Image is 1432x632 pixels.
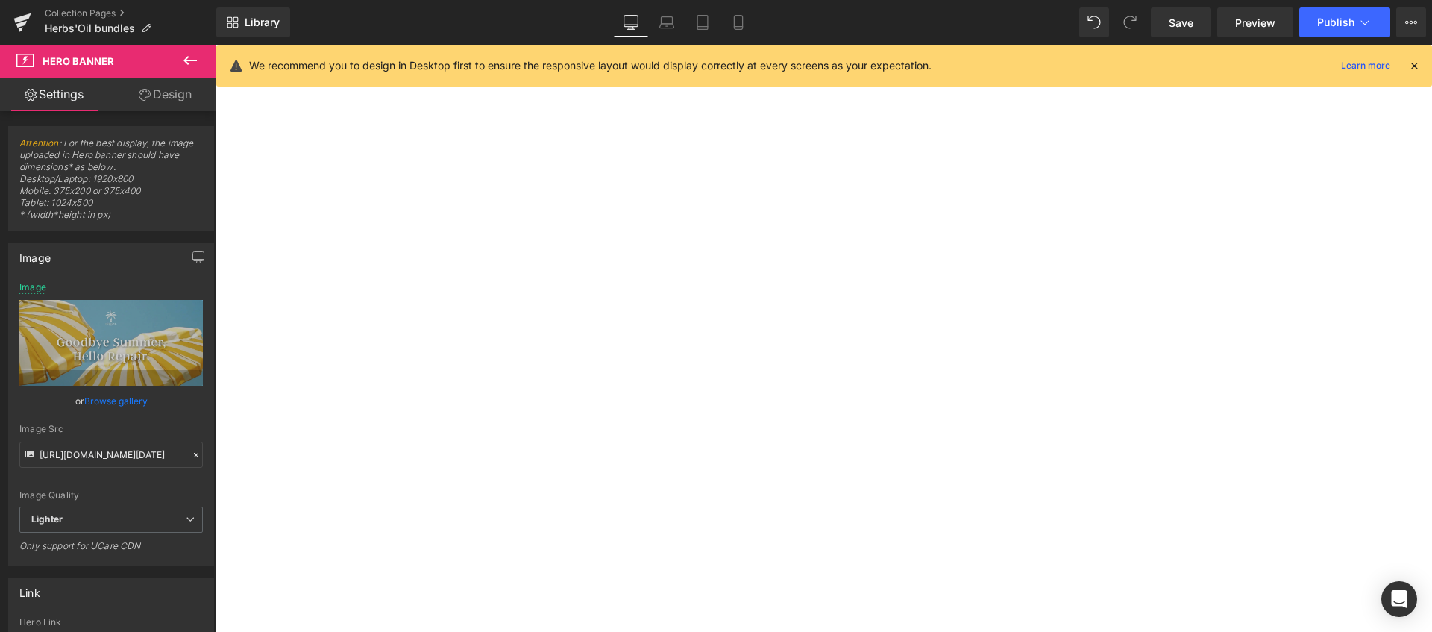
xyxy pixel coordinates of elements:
[613,7,649,37] a: Desktop
[45,7,216,19] a: Collection Pages
[45,22,135,34] span: Herbs'Oil bundles
[1299,7,1390,37] button: Publish
[19,490,203,501] div: Image Quality
[649,7,685,37] a: Laptop
[1381,581,1417,617] div: Open Intercom Messenger
[1169,15,1193,31] span: Save
[19,617,203,628] div: Hero Link
[19,393,203,409] div: or
[1335,57,1396,75] a: Learn more
[19,424,203,434] div: Image Src
[19,282,46,292] div: Image
[19,578,40,599] div: Link
[249,57,932,74] p: We recommend you to design in Desktop first to ensure the responsive layout would display correct...
[1235,15,1275,31] span: Preview
[84,388,148,414] a: Browse gallery
[1317,16,1354,28] span: Publish
[1079,7,1109,37] button: Undo
[43,55,114,67] span: Hero Banner
[19,137,203,231] span: : For the best display, the image uploaded in Hero banner should have dimensions* as below: Deskt...
[111,78,219,111] a: Design
[685,7,720,37] a: Tablet
[31,513,63,525] b: Lighter
[1115,7,1145,37] button: Redo
[19,540,203,562] div: Only support for UCare CDN
[216,7,290,37] a: New Library
[245,16,280,29] span: Library
[19,137,59,148] a: Attention
[1396,7,1426,37] button: More
[720,7,756,37] a: Mobile
[1217,7,1293,37] a: Preview
[19,243,51,264] div: Image
[19,442,203,468] input: Link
